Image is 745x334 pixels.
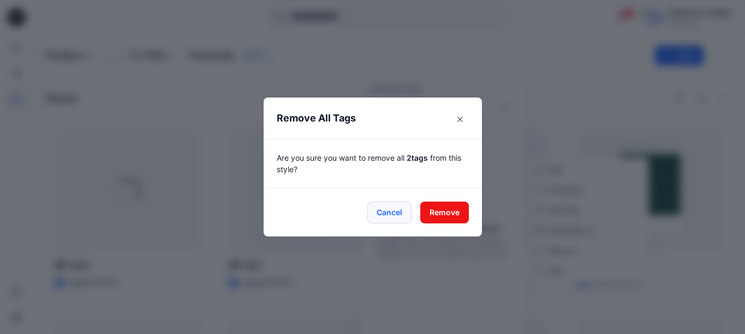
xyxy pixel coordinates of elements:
[420,202,469,223] button: Remove
[451,111,469,128] button: Close
[367,202,412,223] button: Cancel
[407,153,428,162] span: 2 tags
[264,98,482,138] header: Remove All Tags
[277,152,469,175] p: Are you sure you want to remove all from this style?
